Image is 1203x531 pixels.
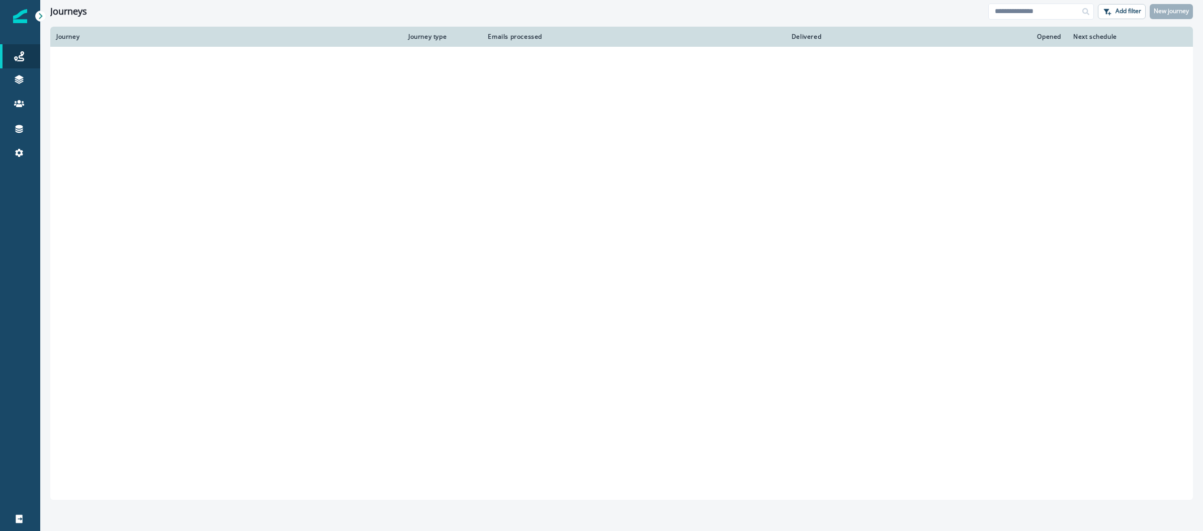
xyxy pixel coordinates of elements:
p: Add filter [1115,8,1141,15]
div: Journey type [408,33,472,41]
div: Opened [833,33,1061,41]
div: Next schedule [1073,33,1162,41]
div: Journey [56,33,396,41]
img: Inflection [13,9,27,23]
button: New journey [1150,4,1193,19]
p: New journey [1154,8,1189,15]
button: Add filter [1098,4,1146,19]
h1: Journeys [50,6,87,17]
div: Delivered [554,33,821,41]
div: Emails processed [484,33,542,41]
